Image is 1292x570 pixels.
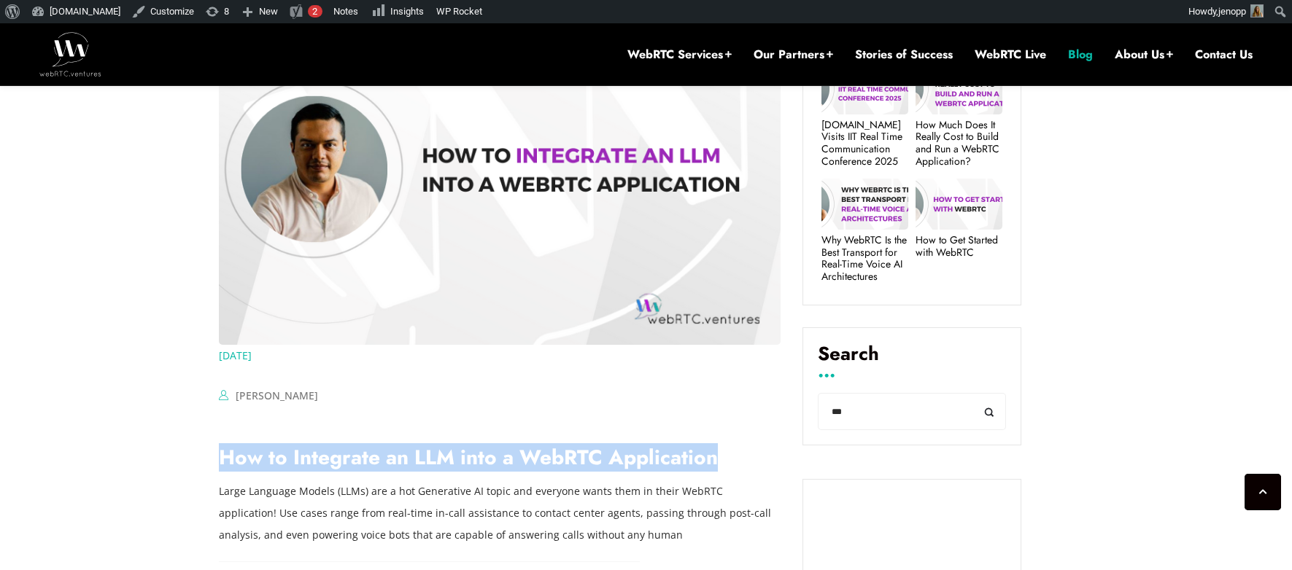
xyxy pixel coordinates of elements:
[754,47,833,63] a: Our Partners
[916,234,1002,259] a: How to Get Started with WebRTC
[973,393,1006,430] button: Search
[1195,47,1253,63] a: Contact Us
[236,389,318,402] a: [PERSON_NAME]
[916,119,1002,168] a: How Much Does It Really Cost to Build and Run a WebRTC Application?
[219,442,718,472] a: How to Integrate an LLM into a WebRTC Application
[1115,47,1173,63] a: About Us
[855,47,953,63] a: Stories of Success
[1218,6,1246,17] span: jenopp
[821,119,908,168] a: [DOMAIN_NAME] Visits IIT Real Time Communication Conference 2025
[627,47,732,63] a: WebRTC Services
[818,343,1006,376] label: Search
[39,32,101,76] img: WebRTC.ventures
[390,6,424,17] span: Insights
[312,6,317,17] span: 2
[1068,47,1093,63] a: Blog
[975,47,1046,63] a: WebRTC Live
[219,480,781,546] p: Large Language Models (LLMs) are a hot Generative AI topic and everyone wants them in their WebRT...
[821,234,908,283] a: Why WebRTC Is the Best Transport for Real-Time Voice AI Architectures
[219,345,252,367] a: [DATE]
